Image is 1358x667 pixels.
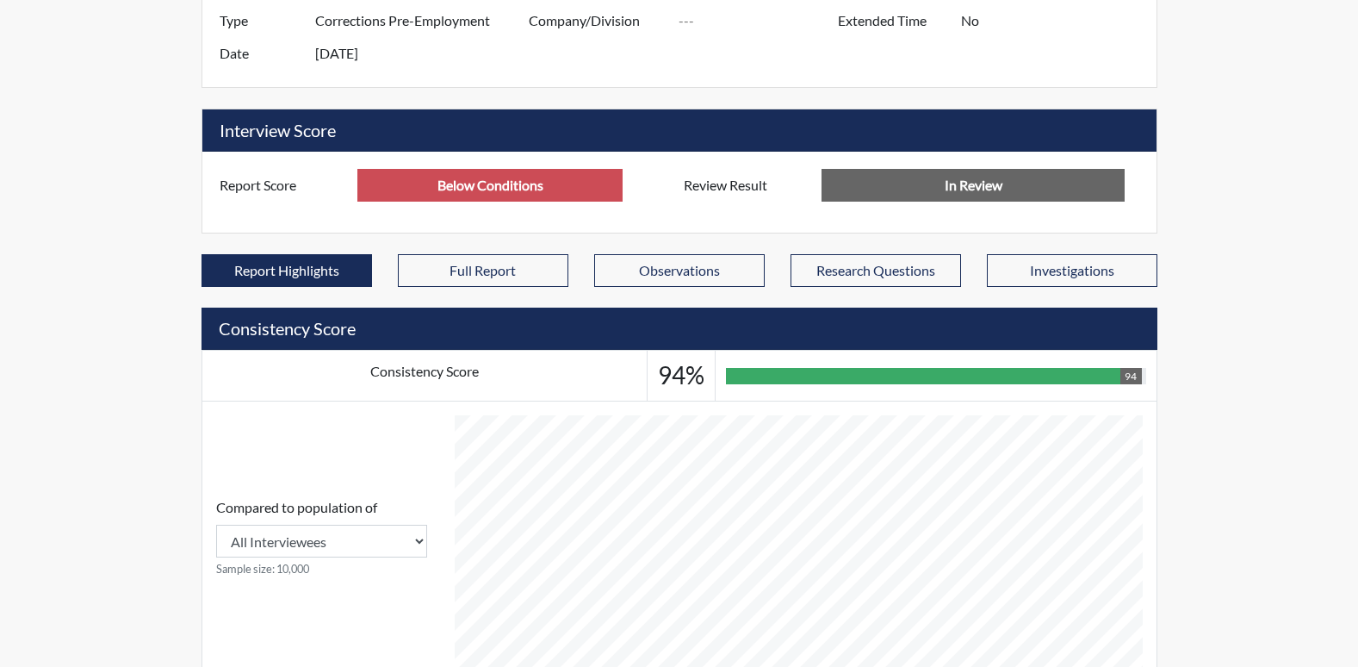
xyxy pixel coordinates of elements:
[822,169,1125,202] input: No Decision
[207,37,315,70] label: Date
[357,169,623,202] input: ---
[398,254,568,287] button: Full Report
[202,308,1157,350] h5: Consistency Score
[207,4,315,37] label: Type
[594,254,765,287] button: Observations
[202,351,648,402] td: Consistency Score
[679,4,842,37] input: ---
[207,169,358,202] label: Report Score
[671,169,822,202] label: Review Result
[516,4,679,37] label: Company/Division
[987,254,1157,287] button: Investigations
[791,254,961,287] button: Research Questions
[202,254,372,287] button: Report Highlights
[216,497,377,518] label: Compared to population of
[315,4,533,37] input: ---
[658,361,704,390] h3: 94%
[961,4,1151,37] input: ---
[216,497,427,577] div: Consistency Score comparison among population
[202,109,1156,152] h5: Interview Score
[216,561,427,577] small: Sample size: 10,000
[315,37,533,70] input: ---
[825,4,961,37] label: Extended Time
[1120,368,1141,384] div: 94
